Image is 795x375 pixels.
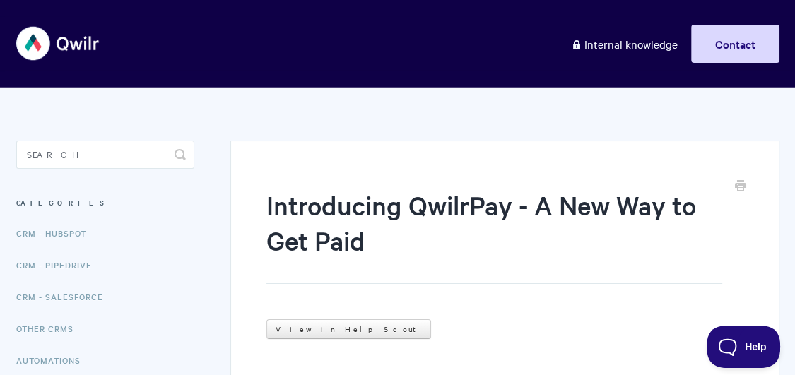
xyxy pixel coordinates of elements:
[266,319,431,339] a: View in Help Scout
[16,17,100,70] img: Qwilr Help Center
[16,219,97,247] a: CRM - HubSpot
[16,190,195,215] h3: Categories
[266,187,722,284] h1: Introducing QwilrPay - A New Way to Get Paid
[16,314,84,343] a: Other CRMs
[735,179,746,194] a: Print this Article
[560,25,688,63] a: Internal knowledge
[691,25,779,63] a: Contact
[16,346,91,374] a: Automations
[16,251,102,279] a: CRM - Pipedrive
[707,326,781,368] iframe: Toggle Customer Support
[16,282,114,311] a: CRM - Salesforce
[16,141,195,169] input: Search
